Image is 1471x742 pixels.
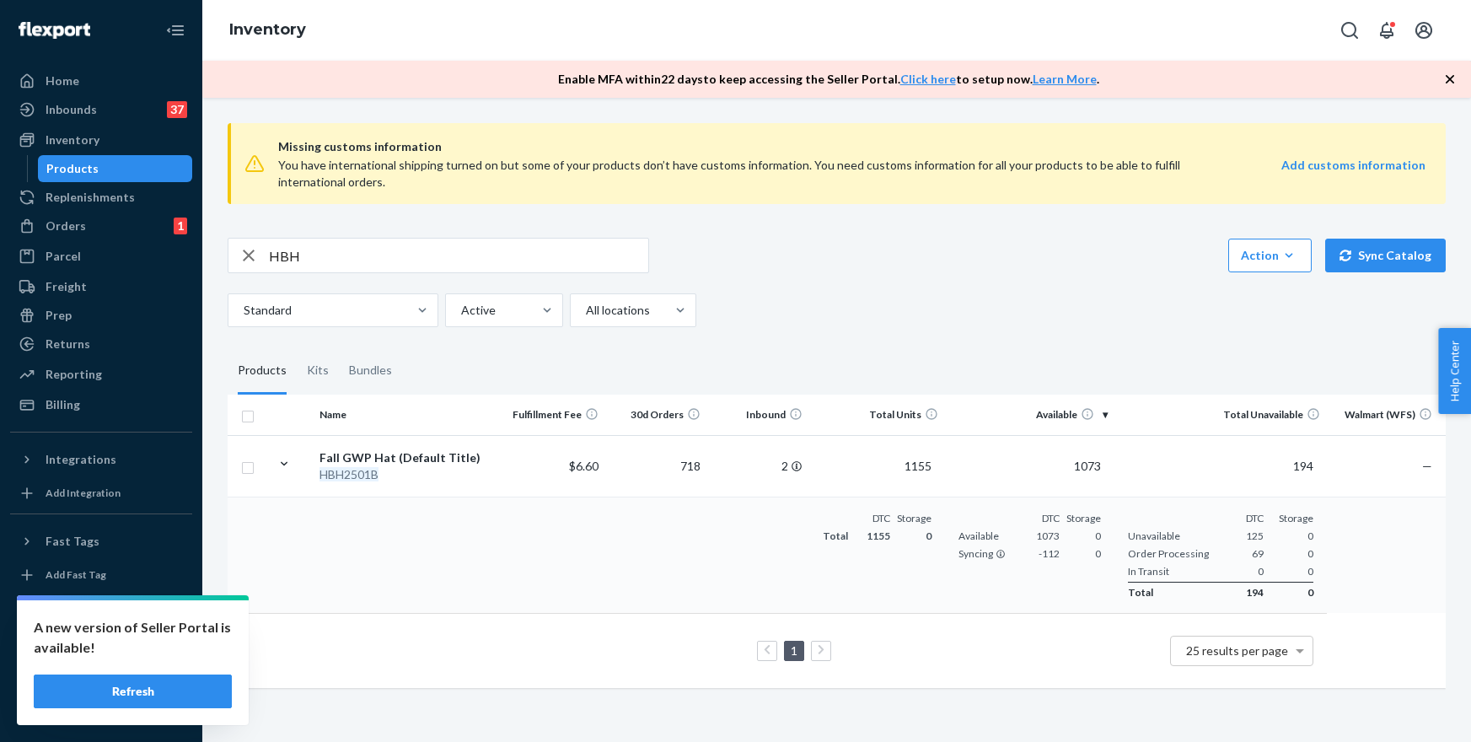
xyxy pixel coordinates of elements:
a: Orders1 [10,212,192,239]
span: Syncing [958,546,1022,561]
div: Add Fast Tag [46,567,106,582]
button: Talk to Support [10,637,192,664]
iframe: Opens a widget where you can chat to one of our agents [1361,691,1454,734]
div: Prep [46,307,72,324]
a: Billing [10,391,192,418]
a: Inventory [229,20,306,39]
div: Orders [46,218,86,234]
th: Fulfillment Fee [503,395,605,435]
span: 69 [1221,546,1264,561]
button: Action [1228,239,1312,272]
span: 0 [1270,546,1313,561]
a: Add Integration [10,480,192,507]
div: Action [1241,247,1299,264]
span: 194 [1286,459,1320,473]
div: Storage [1066,511,1101,525]
a: Inventory [10,126,192,153]
a: Inbounds37 [10,96,192,123]
span: -112 [1028,546,1060,561]
p: Enable MFA within 22 days to keep accessing the Seller Portal. to setup now. . [558,71,1099,88]
span: Order Processing [1128,546,1214,561]
div: 37 [167,101,187,118]
span: 1073 [1067,459,1108,473]
div: Storage [897,511,931,525]
a: Help Center [10,666,192,693]
div: DTC [1221,511,1264,525]
span: 1155 [867,529,890,543]
a: Products [38,155,193,182]
span: Unavailable [1128,529,1214,543]
span: 194 [1221,585,1264,600]
button: Sync Catalog [1325,239,1446,272]
td: 718 [605,435,707,497]
span: 0 [1066,546,1101,561]
button: Integrations [10,446,192,473]
div: Products [46,160,99,177]
img: Flexport logo [19,22,90,39]
div: Fast Tags [46,533,99,550]
a: Prep [10,302,192,329]
div: DTC [1028,511,1060,525]
div: Reporting [46,366,102,383]
span: Total [1128,585,1214,600]
span: In Transit [1128,564,1214,578]
div: Billing [46,396,80,413]
a: Add customs information [1281,157,1425,191]
button: Open notifications [1370,13,1404,47]
a: Home [10,67,192,94]
span: Total [823,529,860,543]
div: Inventory [46,132,99,148]
span: 0 [1066,529,1101,543]
button: Refresh [34,675,232,708]
th: 30d Orders [605,395,707,435]
span: 1073 [1028,529,1060,543]
div: Fall GWP Hat (Default Title) [319,449,497,466]
div: Replenishments [46,189,135,206]
p: A new version of Seller Portal is available! [34,617,232,658]
a: Settings [10,609,192,636]
button: Open Search Box [1333,13,1366,47]
a: Freight [10,273,192,300]
a: Add Fast Tag [10,562,192,589]
th: Total Units [809,395,945,435]
div: Products [238,347,287,395]
th: Name [313,395,504,435]
th: Walmart (WFS) [1327,395,1446,435]
a: Returns [10,331,192,358]
a: Learn More [1033,72,1097,86]
th: Available [945,395,1114,435]
a: Parcel [10,243,192,270]
input: Standard [242,302,244,319]
span: 1155 [898,459,938,473]
a: Click here [900,72,956,86]
a: Page 1 is your current page [787,643,801,658]
button: Fast Tags [10,528,192,555]
div: Parcel [46,248,81,265]
div: Bundles [349,347,392,395]
th: Inbound [707,395,809,435]
input: Active [459,302,461,319]
span: 0 [1221,564,1264,578]
div: Home [46,73,79,89]
div: Inbounds [46,101,97,118]
th: Total Unavailable [1114,395,1327,435]
em: HBH2501B [319,467,378,481]
div: Storage [1270,511,1313,525]
span: $6.60 [569,459,599,473]
div: Returns [46,336,90,352]
div: You have international shipping turned on but some of your products don’t have customs informatio... [278,157,1196,191]
button: Open account menu [1407,13,1441,47]
span: 0 [1270,585,1313,600]
button: Help Center [1438,328,1471,414]
td: 2 [707,435,809,497]
span: 0 [1270,529,1313,543]
div: 1 [174,218,187,234]
ol: breadcrumbs [216,6,319,55]
strong: Add customs information [1281,158,1425,172]
div: Integrations [46,451,116,468]
span: 125 [1221,529,1264,543]
span: 0 [897,529,931,543]
span: 0 [1270,564,1313,578]
div: Kits [307,347,329,395]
